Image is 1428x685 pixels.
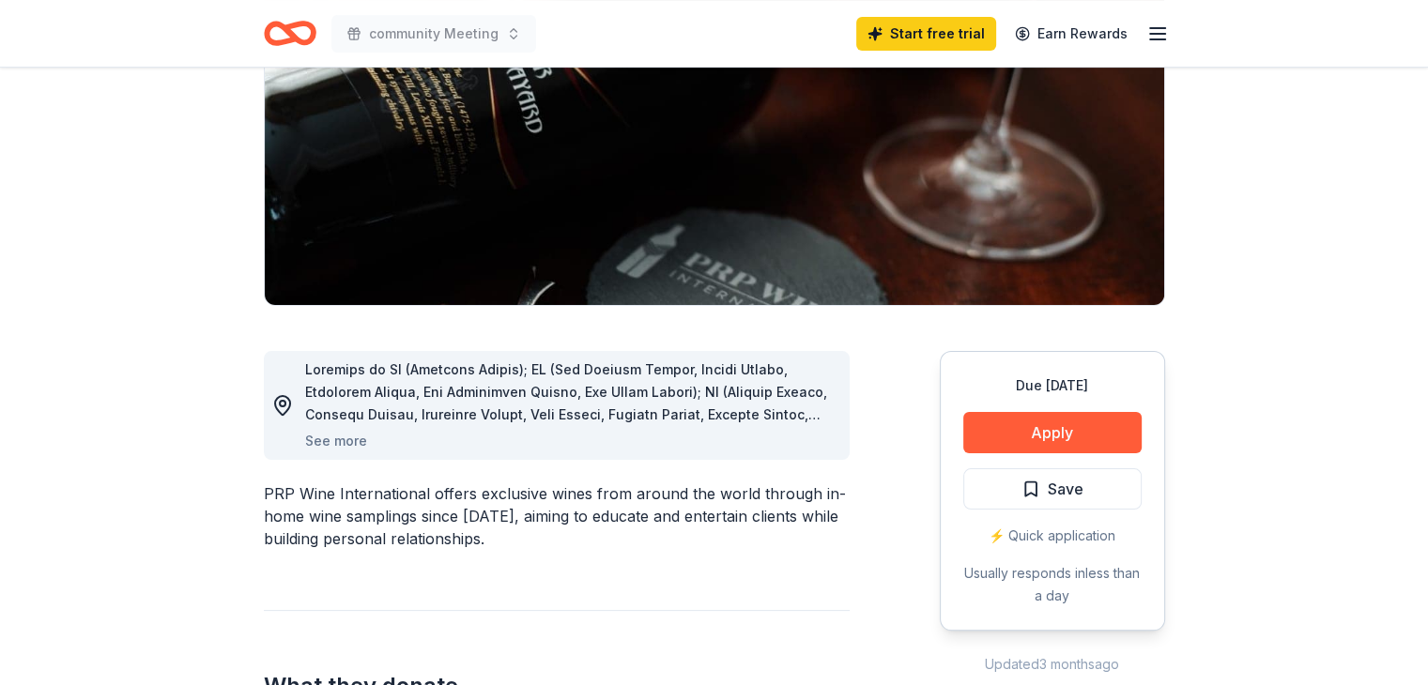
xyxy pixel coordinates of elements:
div: ⚡️ Quick application [963,525,1142,547]
button: Apply [963,412,1142,453]
a: Earn Rewards [1004,17,1139,51]
div: Updated 3 months ago [940,653,1165,676]
button: community Meeting [331,15,536,53]
div: PRP Wine International offers exclusive wines from around the world through in-home wine sampling... [264,482,850,550]
button: See more [305,430,367,452]
a: Start free trial [856,17,996,51]
button: Save [963,468,1142,510]
span: community Meeting [369,23,499,45]
div: Usually responds in less than a day [963,562,1142,607]
span: Save [1048,477,1083,501]
a: Home [264,11,316,55]
div: Due [DATE] [963,374,1142,397]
